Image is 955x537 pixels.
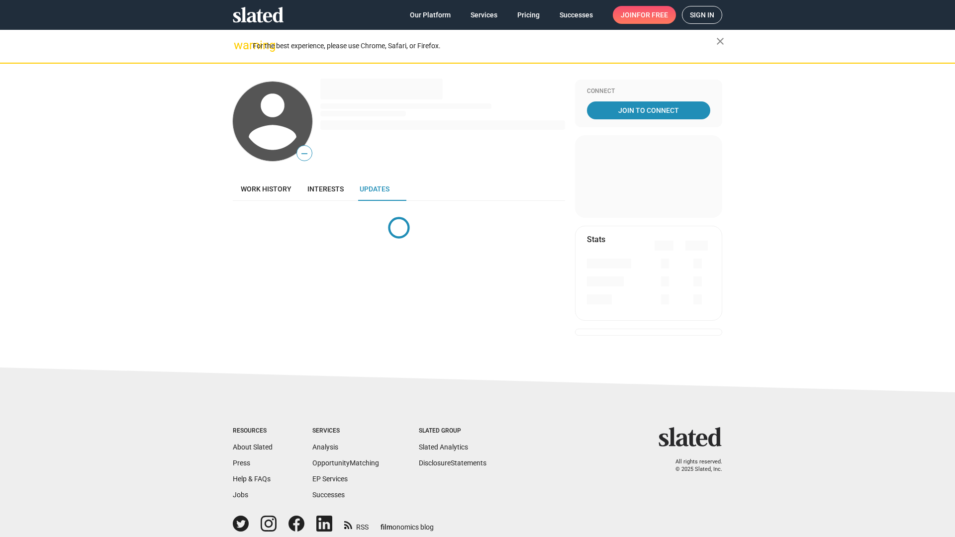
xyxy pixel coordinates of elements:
div: Slated Group [419,427,486,435]
span: Services [471,6,497,24]
span: — [297,147,312,160]
a: Work history [233,177,299,201]
mat-card-title: Stats [587,234,605,245]
span: film [381,523,392,531]
span: Join To Connect [589,101,708,119]
a: Services [463,6,505,24]
span: Interests [307,185,344,193]
a: Press [233,459,250,467]
span: Successes [560,6,593,24]
a: OpportunityMatching [312,459,379,467]
a: About Slated [233,443,273,451]
a: filmonomics blog [381,515,434,532]
a: Successes [312,491,345,499]
a: DisclosureStatements [419,459,486,467]
a: Jobs [233,491,248,499]
a: Updates [352,177,397,201]
a: Pricing [509,6,548,24]
p: All rights reserved. © 2025 Slated, Inc. [665,458,722,473]
a: Our Platform [402,6,459,24]
span: Join [621,6,668,24]
a: Sign in [682,6,722,24]
a: EP Services [312,475,348,483]
a: Interests [299,177,352,201]
span: Updates [360,185,389,193]
span: Sign in [690,6,714,23]
span: for free [637,6,668,24]
div: For the best experience, please use Chrome, Safari, or Firefox. [253,39,716,53]
a: Joinfor free [613,6,676,24]
div: Connect [587,88,710,95]
mat-icon: close [714,35,726,47]
a: Successes [552,6,601,24]
a: Slated Analytics [419,443,468,451]
span: Work history [241,185,291,193]
mat-icon: warning [234,39,246,51]
a: RSS [344,517,369,532]
a: Join To Connect [587,101,710,119]
div: Services [312,427,379,435]
span: Pricing [517,6,540,24]
a: Help & FAQs [233,475,271,483]
div: Resources [233,427,273,435]
a: Analysis [312,443,338,451]
span: Our Platform [410,6,451,24]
